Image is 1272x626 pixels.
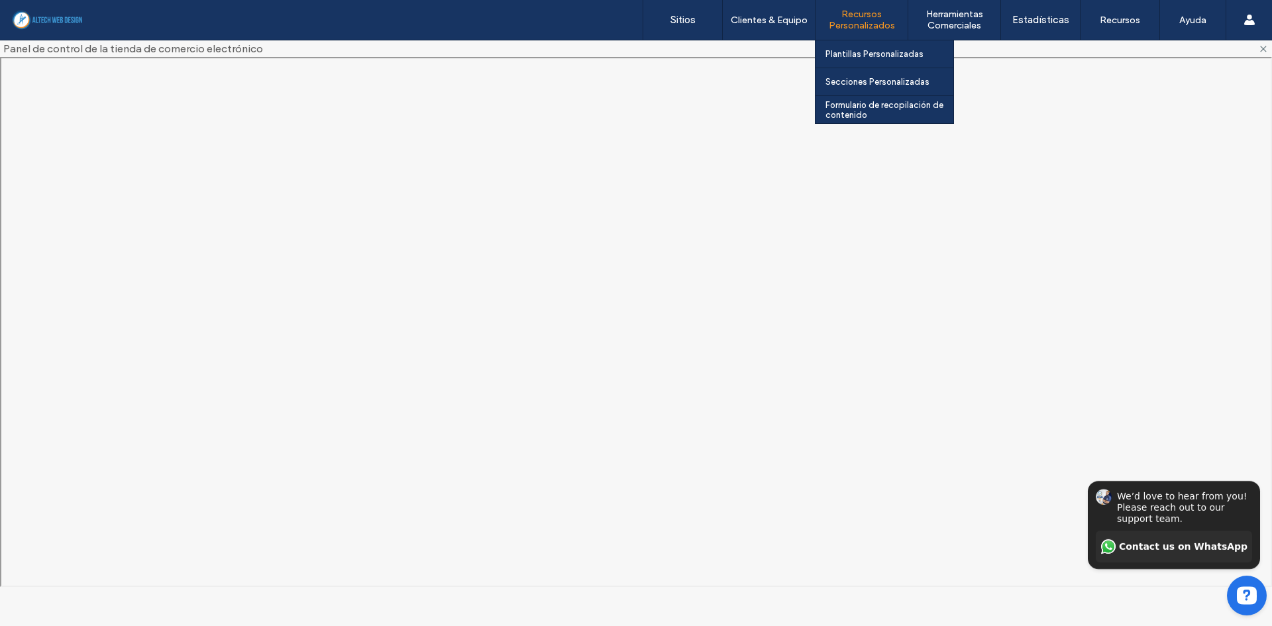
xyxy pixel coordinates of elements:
[1012,14,1069,26] label: Estadísticas
[1071,402,1272,626] iframe: OpenWidget widget
[825,100,953,120] label: Formulario de recopilación de contenido
[1100,15,1140,26] label: Recursos
[825,68,953,95] a: Secciones Personalizadas
[28,9,65,21] span: Ayuda
[816,9,908,31] label: Recursos Personalizados
[1179,15,1206,26] label: Ayuda
[825,96,953,123] a: Formulario de recopilación de contenido
[670,14,696,26] label: Sitios
[825,49,924,59] label: Plantillas Personalizadas
[908,9,1000,31] label: Herramientas Comerciales
[731,15,808,26] label: Clientes & Equipo
[825,40,953,68] a: Plantillas Personalizadas
[825,77,929,87] label: Secciones Personalizadas
[3,42,263,56] span: Panel de control de la tienda de comercio electrónico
